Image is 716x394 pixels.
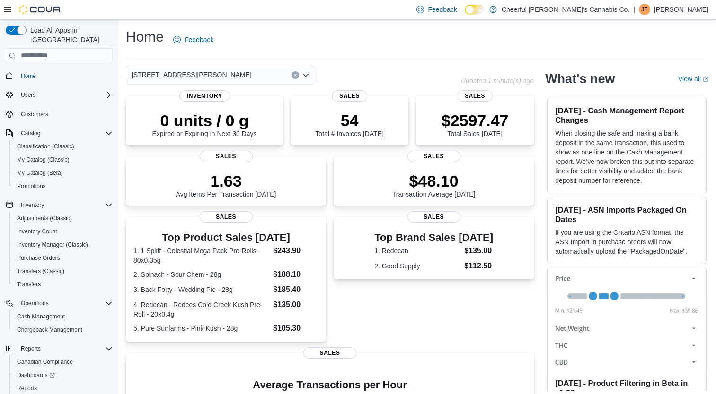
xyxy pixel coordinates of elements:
a: Customers [17,109,52,120]
button: Reports [17,343,44,354]
span: Sales [303,347,356,359]
span: Customers [17,108,113,120]
span: Adjustments (Classic) [17,214,72,222]
button: Chargeback Management [9,323,116,336]
a: Transfers [13,279,44,290]
button: Inventory Count [9,225,116,238]
span: Sales [407,151,460,162]
span: My Catalog (Beta) [13,167,113,179]
a: View allExternal link [678,75,708,83]
span: Inventory Manager (Classic) [13,239,113,250]
p: When closing the safe and making a bank deposit in the same transaction, this used to show as one... [555,128,698,185]
a: Purchase Orders [13,252,64,264]
dt: 3. Back Forty - Wedding Pie - 28g [133,285,269,294]
span: Promotions [13,180,113,192]
span: Sales [200,211,253,223]
h4: Average Transactions per Hour [133,379,526,391]
a: Feedback [169,30,217,49]
button: Open list of options [302,71,309,79]
span: My Catalog (Beta) [17,169,63,177]
a: Dashboards [13,369,59,381]
dt: 4. Redecan - Redees Cold Creek Kush Pre-Roll - 20x0.4g [133,300,269,319]
span: Feedback [185,35,213,44]
button: Operations [2,297,116,310]
span: Sales [332,90,367,102]
span: Inventory Count [13,226,113,237]
h3: Top Product Sales [DATE] [133,232,318,243]
a: Transfers (Classic) [13,266,68,277]
button: Purchase Orders [9,251,116,265]
p: | [633,4,635,15]
span: Sales [407,211,460,223]
a: My Catalog (Classic) [13,154,73,165]
dd: $135.00 [464,245,493,257]
dd: $112.50 [464,260,493,272]
span: Chargeback Management [17,326,82,334]
button: Reports [2,342,116,355]
div: Avg Items Per Transaction [DATE] [176,171,276,198]
p: $2597.47 [442,111,509,130]
dt: 5. Pure Sunfarms - Pink Kush - 28g [133,324,269,333]
span: Purchase Orders [13,252,113,264]
button: Users [2,88,116,102]
a: Adjustments (Classic) [13,213,76,224]
span: Sales [200,151,253,162]
span: Operations [17,298,113,309]
button: Transfers (Classic) [9,265,116,278]
dd: $243.90 [273,245,318,257]
button: Inventory [2,198,116,212]
button: Users [17,89,39,101]
p: 1.63 [176,171,276,190]
button: Inventory Manager (Classic) [9,238,116,251]
span: Cash Management [13,311,113,322]
h3: [DATE] - Cash Management Report Changes [555,106,698,125]
img: Cova [19,5,62,14]
a: Dashboards [9,368,116,382]
span: Purchase Orders [17,254,60,262]
a: Inventory Manager (Classic) [13,239,92,250]
span: Classification (Classic) [13,141,113,152]
span: Operations [21,300,49,307]
span: Reports [17,343,113,354]
div: Jason Fitzpatrick [639,4,650,15]
button: Home [2,69,116,83]
button: Operations [17,298,53,309]
dt: 2. Spinach - Sour Chem - 28g [133,270,269,279]
h2: What's new [545,71,615,86]
span: Promotions [17,182,46,190]
span: Load All Apps in [GEOGRAPHIC_DATA] [27,26,113,44]
span: Canadian Compliance [17,358,73,366]
h3: Top Brand Sales [DATE] [374,232,493,243]
button: Cash Management [9,310,116,323]
span: Inventory Count [17,228,57,235]
a: Home [17,70,40,82]
p: Updated 1 minute(s) ago [461,77,534,85]
button: Catalog [17,128,44,139]
span: Users [17,89,113,101]
span: Reports [21,345,41,352]
span: Dashboards [13,369,113,381]
span: My Catalog (Classic) [17,156,70,163]
span: Customers [21,111,48,118]
span: Users [21,91,35,99]
button: Adjustments (Classic) [9,212,116,225]
h3: [DATE] - ASN Imports Packaged On Dates [555,205,698,224]
span: Home [21,72,36,80]
span: Sales [457,90,493,102]
dt: 2. Good Supply [374,261,460,271]
div: Expired or Expiring in Next 30 Days [152,111,257,137]
button: Inventory [17,199,48,211]
h1: Home [126,27,164,46]
div: Total # Invoices [DATE] [315,111,383,137]
a: Promotions [13,180,50,192]
span: Adjustments (Classic) [13,213,113,224]
span: Transfers (Classic) [13,266,113,277]
dt: 1. 1 Spliff - Celestial Mega Pack Pre-Rolls - 80x0.35g [133,246,269,265]
p: [PERSON_NAME] [654,4,708,15]
a: Chargeback Management [13,324,86,335]
span: Catalog [17,128,113,139]
span: [STREET_ADDRESS][PERSON_NAME] [132,69,252,80]
button: Clear input [292,71,299,79]
a: My Catalog (Beta) [13,167,67,179]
